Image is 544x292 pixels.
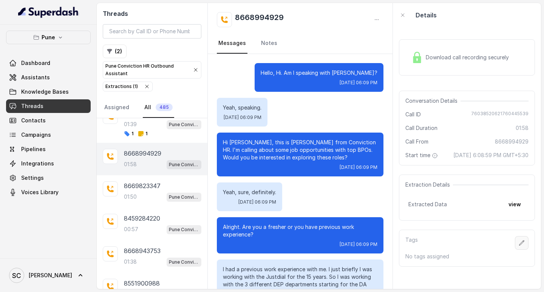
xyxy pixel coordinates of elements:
span: Integrations [21,160,54,167]
h2: Threads [103,9,201,18]
p: 8459284220 [124,214,160,223]
span: Pipelines [21,145,46,153]
a: Assigned [103,97,131,118]
span: [DATE] 06:09 PM [340,80,377,86]
span: [DATE] 6:08:59 PM GMT+5:30 [453,151,529,159]
p: Pune Conviction HR Outbound Assistant [169,193,199,201]
span: Extraction Details [405,181,453,188]
p: Hello, Hi. Am I speaking with [PERSON_NAME]? [261,69,377,77]
a: Dashboard [6,56,91,70]
a: Contacts [6,114,91,127]
span: 485 [156,104,173,111]
p: 8669823347 [124,181,161,190]
span: [DATE] 06:09 PM [340,241,377,247]
a: All485 [143,97,174,118]
span: Conversation Details [405,97,461,105]
span: 01:58 [516,124,529,132]
span: Dashboard [21,59,50,67]
p: 01:58 [124,161,137,168]
p: Pune Conviction HR Outbound Assistant [169,161,199,168]
span: [DATE] 06:09 PM [238,199,276,205]
span: Download call recording securely [426,54,512,61]
a: Campaigns [6,128,91,142]
span: Extracted Data [408,201,447,208]
p: 01:50 [124,193,137,201]
p: Tags [405,236,418,250]
p: 01:38 [124,258,137,266]
p: 8551900988 [124,279,160,288]
p: Pune [42,33,55,42]
a: Integrations [6,157,91,170]
text: SC [12,272,21,280]
button: Extractions (1) [103,82,153,91]
span: Call Duration [405,124,437,132]
a: Messages [217,33,247,54]
nav: Tabs [217,33,383,54]
p: 8668994929 [124,149,161,158]
p: No tags assigned [405,253,529,260]
img: light.svg [18,6,79,18]
button: Pune [6,31,91,44]
span: Settings [21,174,44,182]
span: 8668994929 [495,138,529,145]
nav: Tabs [103,97,201,118]
a: Pipelines [6,142,91,156]
p: Details [416,11,437,20]
button: Pune Conviction HR Outbound Assistant [103,61,201,79]
span: 76038520621760445539 [471,111,529,118]
a: Settings [6,171,91,185]
p: 01:39 [124,121,137,128]
span: Voices Library [21,188,59,196]
span: 1 [138,131,147,137]
span: Call From [405,138,428,145]
p: Alright. Are you a fresher or you have previous work experience? [223,223,377,238]
p: 00:57 [124,226,138,233]
span: Threads [21,102,43,110]
input: Search by Call ID or Phone Number [103,24,201,39]
span: [PERSON_NAME] [29,272,72,279]
a: Voices Library [6,185,91,199]
a: Notes [260,33,279,54]
a: Knowledge Bases [6,85,91,99]
p: Yeah, speaking. [223,104,261,111]
a: [PERSON_NAME] [6,265,91,286]
button: (2) [103,45,127,58]
span: Start time [405,151,439,159]
span: Knowledge Bases [21,88,69,96]
div: Extractions ( 1 ) [105,83,138,90]
span: Campaigns [21,131,51,139]
span: Assistants [21,74,50,81]
span: [DATE] 06:09 PM [224,114,261,121]
p: Pune Conviction HR Outbound Assistant [169,258,199,266]
img: Lock Icon [411,52,423,63]
span: Contacts [21,117,46,124]
span: Call ID [405,111,421,118]
p: Pune Conviction HR Outbound Assistant [169,121,199,128]
p: Hi [PERSON_NAME], this is [PERSON_NAME] from Conviction HR. I'm calling about some job opportunit... [223,139,377,161]
a: Assistants [6,71,91,84]
p: 8668943753 [124,246,161,255]
button: view [504,198,525,211]
p: Pune Conviction HR Outbound Assistant [169,226,199,233]
a: Threads [6,99,91,113]
span: [DATE] 06:09 PM [340,164,377,170]
span: 1 [124,131,133,137]
p: Yeah, sure, definitely. [223,188,276,196]
h2: 8668994929 [235,12,284,27]
p: Pune Conviction HR Outbound Assistant [105,62,187,77]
